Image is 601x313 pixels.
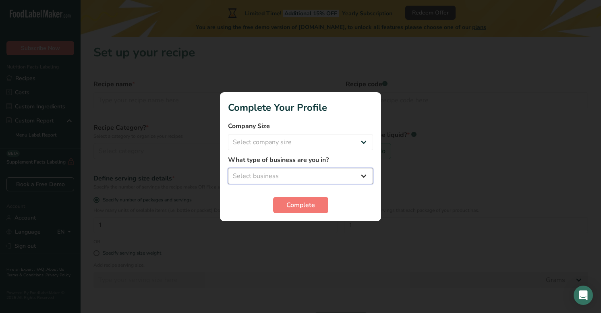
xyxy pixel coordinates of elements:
h1: Complete Your Profile [228,100,373,115]
button: Complete [273,197,328,213]
span: Complete [286,200,315,210]
label: Company Size [228,121,373,131]
label: What type of business are you in? [228,155,373,165]
div: Open Intercom Messenger [574,286,593,305]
